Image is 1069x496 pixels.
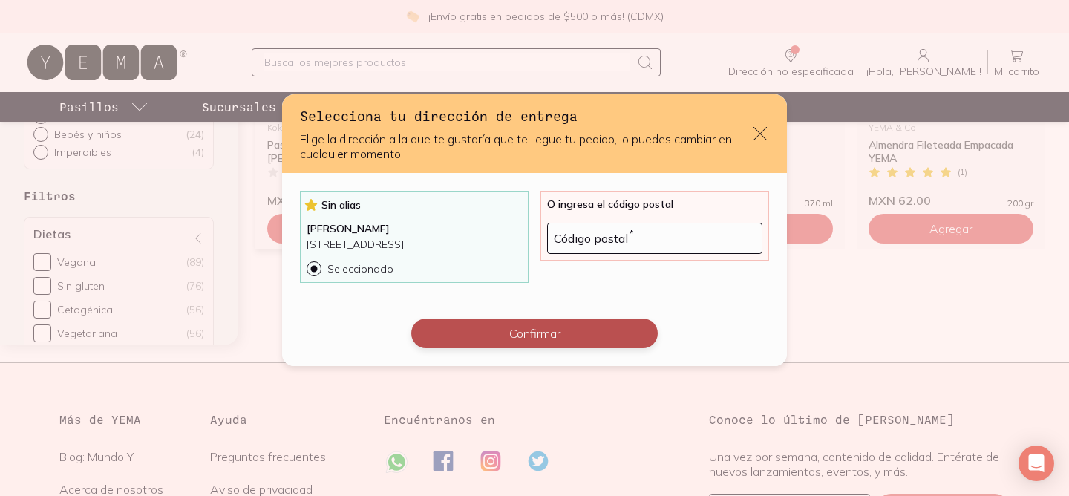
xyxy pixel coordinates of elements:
p: Elige la dirección a la que te gustaría que te llegue tu pedido, lo puedes cambiar en cualquier m... [300,131,751,161]
span: Sin alias [321,198,361,212]
p: [STREET_ADDRESS] [307,237,522,252]
p: [PERSON_NAME] [307,221,522,237]
h3: Selecciona tu dirección de entrega [300,106,751,125]
p: Seleccionado [327,262,393,275]
div: default [282,94,787,366]
button: Confirmar [411,319,658,348]
div: Open Intercom Messenger [1019,446,1054,481]
p: O ingresa el código postal [547,198,762,211]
